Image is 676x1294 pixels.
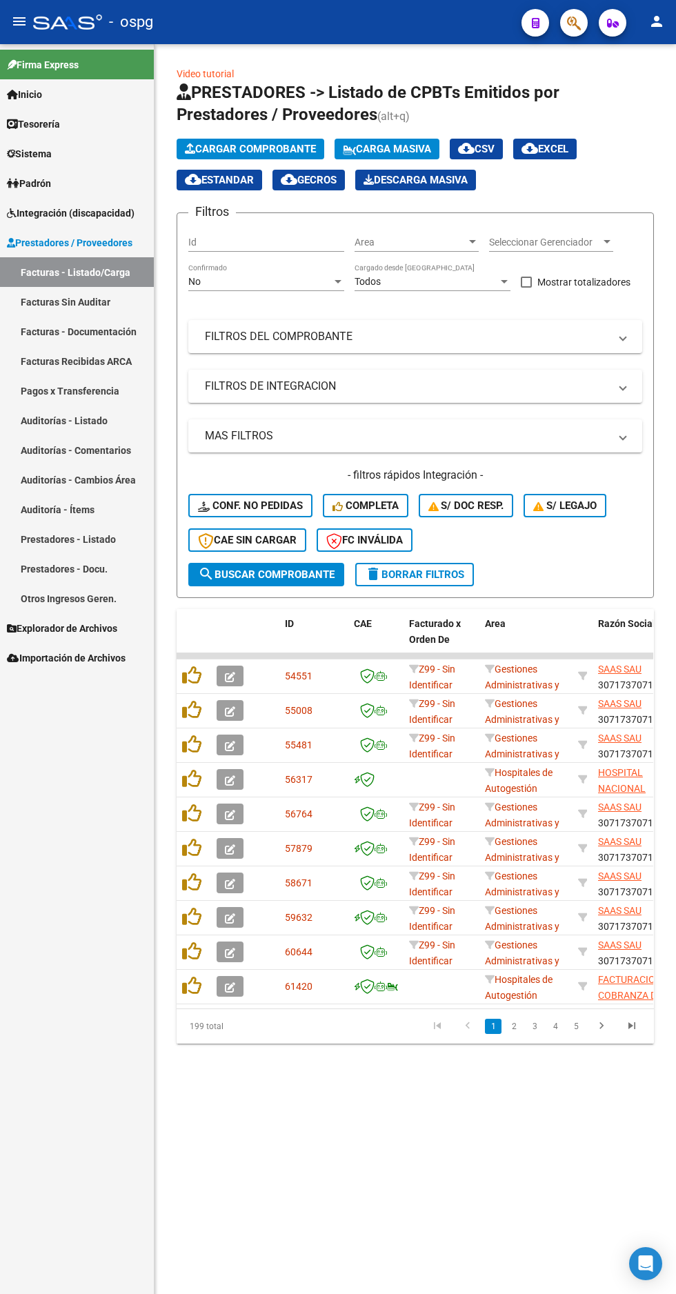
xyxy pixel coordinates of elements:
[7,57,79,72] span: Firma Express
[419,494,514,517] button: S/ Doc Resp.
[598,698,642,709] span: SAAS SAU
[568,1019,584,1034] a: 5
[485,618,506,629] span: Area
[177,83,559,124] span: PRESTADORES -> Listado de CPBTs Emitidos por Prestadores / Proveedores
[598,905,642,916] span: SAAS SAU
[485,664,559,706] span: Gestiones Administrativas y Otros
[598,733,642,744] span: SAAS SAU
[485,836,559,879] span: Gestiones Administrativas y Otros
[7,176,51,191] span: Padrón
[485,939,559,982] span: Gestiones Administrativas y Otros
[281,171,297,188] mat-icon: cloud_download
[188,528,306,552] button: CAE SIN CARGAR
[7,87,42,102] span: Inicio
[205,329,609,344] mat-panel-title: FILTROS DEL COMPROBANTE
[598,664,642,675] span: SAAS SAU
[279,609,348,670] datatable-header-cell: ID
[185,174,254,186] span: Estandar
[485,974,553,1001] span: Hospitales de Autogestión
[326,534,403,546] span: FC Inválida
[285,843,312,854] span: 57879
[198,499,303,512] span: Conf. no pedidas
[285,877,312,888] span: 58671
[285,808,312,819] span: 56764
[533,499,597,512] span: S/ legajo
[404,609,479,670] datatable-header-cell: Facturado x Orden De
[409,836,455,863] span: Z99 - Sin Identificar
[198,566,215,582] mat-icon: search
[545,1015,566,1038] li: page 4
[188,468,642,483] h4: - filtros rápidos Integración -
[506,1019,522,1034] a: 2
[598,939,642,950] span: SAAS SAU
[524,1015,545,1038] li: page 3
[317,528,412,552] button: FC Inválida
[188,276,201,287] span: No
[272,170,345,190] button: Gecros
[485,1019,501,1034] a: 1
[205,379,609,394] mat-panel-title: FILTROS DE INTEGRACION
[343,143,431,155] span: Carga Masiva
[485,698,559,741] span: Gestiones Administrativas y Otros
[177,139,324,159] button: Cargar Comprobante
[285,946,312,957] span: 60644
[355,563,474,586] button: Borrar Filtros
[7,650,126,666] span: Importación de Archivos
[355,276,381,287] span: Todos
[355,237,466,248] span: Area
[458,140,475,157] mat-icon: cloud_download
[526,1019,543,1034] a: 3
[485,802,559,844] span: Gestiones Administrativas y Otros
[177,68,234,79] a: Video tutorial
[483,1015,504,1038] li: page 1
[409,905,455,932] span: Z99 - Sin Identificar
[485,733,559,775] span: Gestiones Administrativas y Otros
[354,618,372,629] span: CAE
[455,1019,481,1034] a: go to previous page
[409,939,455,966] span: Z99 - Sin Identificar
[177,170,262,190] button: Estandar
[524,494,606,517] button: S/ legajo
[629,1247,662,1280] div: Open Intercom Messenger
[409,618,461,645] span: Facturado x Orden De
[588,1019,615,1034] a: go to next page
[619,1019,645,1034] a: go to last page
[479,609,573,670] datatable-header-cell: Area
[365,568,464,581] span: Borrar Filtros
[323,494,408,517] button: Completa
[188,419,642,452] mat-expansion-panel-header: MAS FILTROS
[598,802,642,813] span: SAAS SAU
[521,143,568,155] span: EXCEL
[285,981,312,992] span: 61420
[285,774,312,785] span: 56317
[185,143,316,155] span: Cargar Comprobante
[648,13,665,30] mat-icon: person
[428,499,504,512] span: S/ Doc Resp.
[198,568,335,581] span: Buscar Comprobante
[537,274,630,290] span: Mostrar totalizadores
[485,870,559,913] span: Gestiones Administrativas y Otros
[489,237,601,248] span: Seleccionar Gerenciador
[7,146,52,161] span: Sistema
[513,139,577,159] button: EXCEL
[598,836,642,847] span: SAAS SAU
[504,1015,524,1038] li: page 2
[409,664,455,690] span: Z99 - Sin Identificar
[355,170,476,190] button: Descarga Masiva
[285,670,312,681] span: 54551
[521,140,538,157] mat-icon: cloud_download
[409,698,455,725] span: Z99 - Sin Identificar
[188,370,642,403] mat-expansion-panel-header: FILTROS DE INTEGRACION
[205,428,609,444] mat-panel-title: MAS FILTROS
[285,912,312,923] span: 59632
[285,739,312,750] span: 55481
[365,566,381,582] mat-icon: delete
[198,534,297,546] span: CAE SIN CARGAR
[598,870,642,882] span: SAAS SAU
[566,1015,586,1038] li: page 5
[458,143,495,155] span: CSV
[485,767,553,794] span: Hospitales de Autogestión
[185,171,201,188] mat-icon: cloud_download
[281,174,337,186] span: Gecros
[188,494,312,517] button: Conf. no pedidas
